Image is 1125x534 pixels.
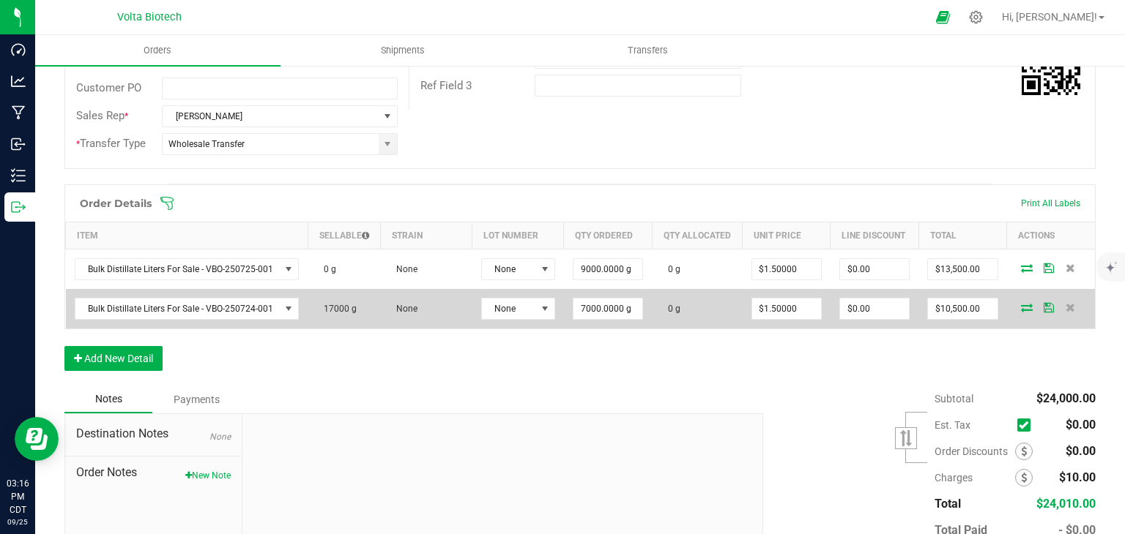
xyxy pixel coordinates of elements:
span: [PERSON_NAME] [163,106,378,127]
input: 0 [573,298,642,319]
span: Total [935,497,961,511]
th: Qty Ordered [564,222,652,249]
th: Total [918,222,1006,249]
span: Subtotal [935,393,973,405]
inline-svg: Outbound [11,200,26,214]
inline-svg: Dashboard [11,42,26,57]
button: Add New Detail [64,346,163,371]
th: Unit Price [743,222,831,249]
a: Orders [35,35,281,66]
inline-svg: Analytics [11,74,26,89]
span: NO DATA FOUND [75,258,300,280]
span: Orders [124,44,191,57]
span: Order Notes [76,464,231,481]
div: Payments [152,386,240,413]
span: 0 g [316,264,336,274]
span: None [482,259,536,279]
th: Sellable [308,222,380,249]
span: Shipments [361,44,445,57]
span: $10.00 [1059,470,1096,484]
span: Customer PO [76,81,141,94]
span: $0.00 [1066,418,1096,432]
inline-svg: Manufacturing [11,105,26,120]
a: Shipments [281,35,526,66]
span: Destination Notes [76,425,231,443]
span: $24,010.00 [1036,497,1096,511]
input: 0 [840,298,909,319]
th: Item [66,222,308,249]
input: 0 [840,259,909,279]
span: Transfer Type [76,137,146,150]
span: Open Ecommerce Menu [927,3,959,31]
span: 0 g [661,264,680,274]
input: 0 [573,259,642,279]
span: 17000 g [316,304,357,314]
inline-svg: Inbound [11,137,26,151]
a: Transfers [526,35,771,66]
th: Actions [1007,222,1095,249]
th: Lot Number [472,222,564,249]
span: Calculate excise tax [1017,415,1037,435]
p: 09/25 [7,516,29,527]
span: Save Order Detail [1038,303,1060,312]
input: 0 [752,298,821,319]
span: Delete Order Detail [1060,303,1082,312]
span: $0.00 [1066,444,1096,458]
th: Qty Allocated [652,222,742,249]
span: 0 g [661,304,680,314]
span: Order Discounts [935,445,1015,457]
th: Line Discount [831,222,918,249]
span: Volta Biotech [117,11,182,23]
input: 0 [752,259,821,279]
inline-svg: Inventory [11,168,26,183]
span: Bulk Distillate Liters For Sale - VBO-250725-001 [75,259,281,279]
span: None [209,432,231,442]
span: None [482,298,536,319]
input: 0 [928,259,997,279]
h1: Order Details [80,198,152,209]
div: Manage settings [967,10,985,24]
span: Delete Order Detail [1060,263,1082,272]
button: New Note [185,469,231,482]
span: Ref Field 3 [420,79,472,92]
span: Save Order Detail [1038,263,1060,272]
span: NO DATA FOUND [75,298,300,320]
span: Hi, [PERSON_NAME]! [1002,11,1097,23]
span: Sales Rep [76,109,125,122]
span: Charges [935,472,1015,484]
span: Est. Tax [935,419,1011,431]
span: None [389,264,417,274]
input: 0 [928,298,997,319]
iframe: Resource center [15,417,59,461]
th: Strain [380,222,472,249]
span: None [389,304,417,314]
span: Transfers [608,44,688,57]
div: Notes [64,386,152,413]
span: Bulk Distillate Liters For Sale - VBO-250724-001 [75,298,281,319]
span: $24,000.00 [1036,391,1096,405]
p: 03:16 PM CDT [7,477,29,516]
